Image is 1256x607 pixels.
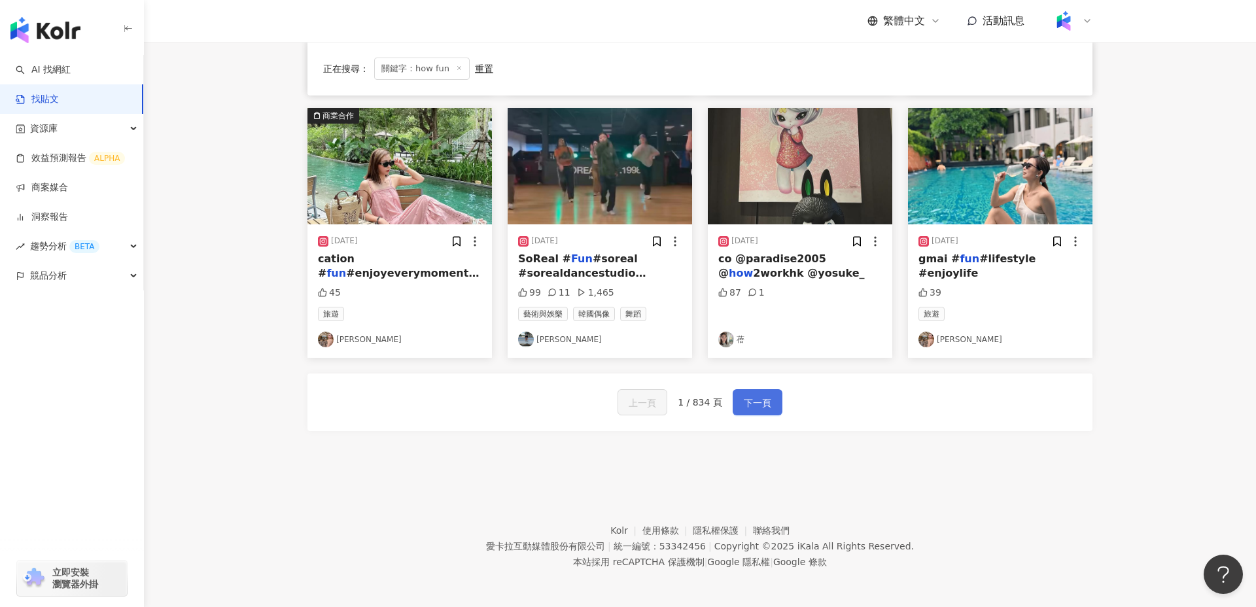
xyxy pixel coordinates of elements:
img: post-image [307,108,492,224]
span: | [608,541,611,551]
mark: fun [326,267,346,279]
span: rise [16,242,25,251]
span: 韓國偶像 [573,307,615,321]
a: 聯絡我們 [753,525,790,536]
span: 正在搜尋 ： [323,63,369,74]
span: 資源庫 [30,114,58,143]
a: 洞察報告 [16,211,68,224]
img: post-image [708,108,892,224]
span: 繁體中文 [883,14,925,28]
a: iKala [797,541,820,551]
span: | [708,541,712,551]
a: KOL Avatar[PERSON_NAME] [518,332,682,347]
span: cation # [318,252,355,279]
mark: how [729,267,753,279]
a: 效益預測報告ALPHA [16,152,125,165]
div: 87 [718,286,741,300]
span: 活動訊息 [983,14,1024,27]
span: 關鍵字：how fun [374,58,470,80]
span: 趨勢分析 [30,232,99,261]
span: 藝術與娛樂 [518,307,568,321]
a: Google 隱私權 [707,557,770,567]
span: 2workhk @yosuke_ [753,267,864,279]
iframe: Help Scout Beacon - Open [1204,555,1243,594]
span: gmai # [918,252,960,265]
div: 統一編號：53342456 [614,541,706,551]
span: 競品分析 [30,261,67,290]
img: post-image [508,108,692,224]
span: 舞蹈 [620,307,646,321]
span: 1 / 834 頁 [678,397,722,408]
span: #enjoyeverymoment❤️ [318,267,479,294]
button: 上一頁 [618,389,667,415]
a: chrome extension立即安裝 瀏覽器外掛 [17,561,127,596]
span: | [770,557,773,567]
span: 本站採用 reCAPTCHA 保護機制 [573,554,826,570]
span: #soreal #sorealdancestudio #dance #houston #跳舞 #街舞 #生活 #好玩 #有趣 # [518,252,679,324]
div: 11 [548,286,570,300]
span: 立即安裝 瀏覽器外掛 [52,566,98,590]
a: searchAI 找網紅 [16,63,71,77]
a: KOL Avatar[PERSON_NAME] [318,332,481,347]
span: | [705,557,708,567]
a: KOL Avatar蓓 [718,332,882,347]
div: BETA [69,240,99,253]
span: 旅遊 [918,307,945,321]
a: Kolr [610,525,642,536]
a: 隱私權保護 [693,525,753,536]
button: 下一頁 [733,389,782,415]
div: 重置 [475,63,493,74]
button: 商業合作 [307,108,492,224]
a: 使用條款 [642,525,693,536]
img: chrome extension [21,568,46,589]
div: 商業合作 [323,109,354,122]
span: 旅遊 [318,307,344,321]
img: KOL Avatar [518,332,534,347]
span: 下一頁 [744,395,771,411]
img: post-image [908,108,1092,224]
div: 39 [918,286,941,300]
div: [DATE] [731,235,758,247]
span: co @paradise2005 @ [718,252,826,279]
div: 1,465 [577,286,614,300]
div: [DATE] [932,235,958,247]
span: SoReal # [518,252,571,265]
img: logo [10,17,80,43]
div: 1 [748,286,765,300]
a: 商案媒合 [16,181,68,194]
img: Kolr%20app%20icon%20%281%29.png [1051,9,1076,33]
img: KOL Avatar [718,332,734,347]
div: [DATE] [331,235,358,247]
a: 找貼文 [16,93,59,106]
mark: fun [960,252,979,265]
div: 愛卡拉互動媒體股份有限公司 [486,541,605,551]
div: 99 [518,286,541,300]
img: KOL Avatar [318,332,334,347]
img: KOL Avatar [918,332,934,347]
div: [DATE] [531,235,558,247]
a: KOL Avatar[PERSON_NAME] [918,332,1082,347]
a: Google 條款 [773,557,827,567]
div: 45 [318,286,341,300]
div: Copyright © 2025 All Rights Reserved. [714,541,914,551]
mark: Fun [571,252,593,265]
